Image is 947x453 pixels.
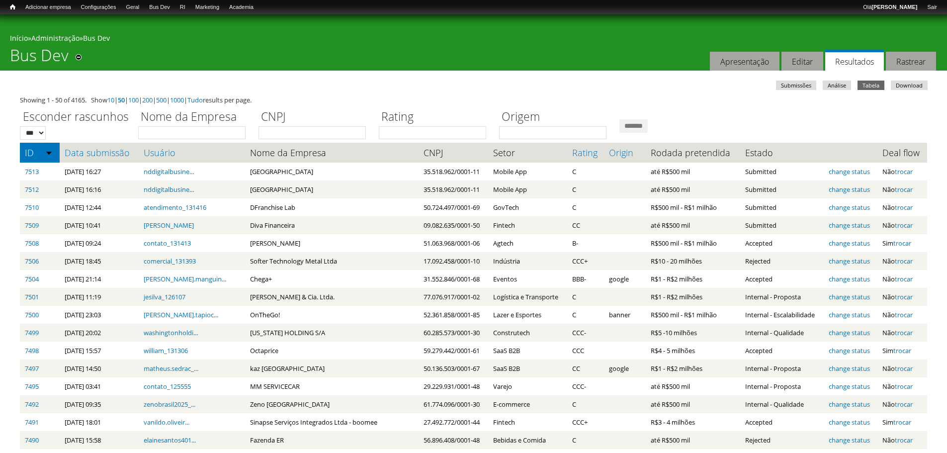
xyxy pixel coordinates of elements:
td: 50.724.497/0001-69 [419,198,488,216]
a: Data submissão [65,148,134,158]
a: 7508 [25,239,39,248]
td: [DATE] 21:14 [60,270,139,288]
td: Octaprice [245,342,419,360]
td: Submitted [740,198,824,216]
td: Não [877,198,927,216]
td: Fintech [488,413,567,431]
td: 51.063.968/0001-06 [419,234,488,252]
a: change status [829,382,870,391]
td: 56.896.408/0001-48 [419,431,488,449]
a: Início [5,2,20,12]
td: CCC- [567,377,604,395]
a: 7499 [25,328,39,337]
td: Internal - Proposta [740,377,824,395]
a: elainesantos401... [144,436,196,445]
a: trocar [895,185,913,194]
td: R$3 - 4 milhões [646,413,740,431]
td: Fazenda ER [245,431,419,449]
td: BBB- [567,270,604,288]
a: trocar [895,167,913,176]
td: R$500 mil - R$1 milhão [646,198,740,216]
a: Download [891,81,928,90]
td: C [567,395,604,413]
a: change status [829,364,870,373]
td: Não [877,395,927,413]
td: Sinapse Serviços Integrados Ltda - boomee [245,413,419,431]
th: Setor [488,143,567,163]
a: change status [829,292,870,301]
td: google [604,360,646,377]
td: Não [877,216,927,234]
a: change status [829,274,870,283]
a: 7498 [25,346,39,355]
td: Internal - Proposta [740,288,824,306]
td: Softer Technology Metal Ltda [245,252,419,270]
a: Bus Dev [144,2,175,12]
td: 60.285.573/0001-30 [419,324,488,342]
label: Origem [499,108,613,126]
a: trocar [893,239,911,248]
a: Origin [609,148,641,158]
td: Indústria [488,252,567,270]
td: CCC [567,342,604,360]
a: vanildo.oliveir... [144,418,189,427]
td: 59.279.442/0001-61 [419,342,488,360]
a: Rastrear [886,52,936,71]
a: matheus.sedrac_... [144,364,198,373]
th: CNPJ [419,143,488,163]
td: [US_STATE] HOLDING S/A [245,324,419,342]
th: Deal flow [877,143,927,163]
td: Mobile App [488,181,567,198]
label: Nome da Empresa [138,108,252,126]
td: CCC+ [567,252,604,270]
td: R$4 - 5 milhões [646,342,740,360]
td: Não [877,252,927,270]
td: C [567,198,604,216]
a: zenobrasil2025_... [144,400,195,409]
a: Academia [224,2,258,12]
td: Não [877,270,927,288]
a: Geral [121,2,144,12]
td: 31.552.846/0001-68 [419,270,488,288]
td: C [567,163,604,181]
td: Não [877,360,927,377]
td: [DATE] 18:01 [60,413,139,431]
td: Submitted [740,181,824,198]
td: DFranchise Lab [245,198,419,216]
td: Logística e Transporte [488,288,567,306]
td: B- [567,234,604,252]
a: 7506 [25,257,39,266]
a: change status [829,257,870,266]
td: GovTech [488,198,567,216]
a: Olá[PERSON_NAME] [858,2,922,12]
td: E-commerce [488,395,567,413]
h1: Bus Dev [10,46,69,71]
a: trocar [893,418,911,427]
a: change status [829,310,870,319]
td: 52.361.858/0001-85 [419,306,488,324]
td: [DATE] 16:16 [60,181,139,198]
td: [DATE] 15:58 [60,431,139,449]
a: change status [829,167,870,176]
td: Accepted [740,342,824,360]
td: R$1 - R$2 milhões [646,270,740,288]
a: Bus Dev [83,33,110,43]
td: MM SERVICECAR [245,377,419,395]
td: 50.136.503/0001-67 [419,360,488,377]
span: Início [10,3,15,10]
a: change status [829,328,870,337]
a: 7500 [25,310,39,319]
td: R$5 -10 milhões [646,324,740,342]
td: Eventos [488,270,567,288]
a: trocar [895,328,913,337]
td: Rejected [740,431,824,449]
td: 61.774.096/0001-30 [419,395,488,413]
a: trocar [895,382,913,391]
a: Sair [922,2,942,12]
td: Agtech [488,234,567,252]
a: 500 [156,95,167,104]
a: 7512 [25,185,39,194]
td: Sim [877,342,927,360]
td: R$1 - R$2 milhões [646,360,740,377]
a: washingtonholdi... [144,328,198,337]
